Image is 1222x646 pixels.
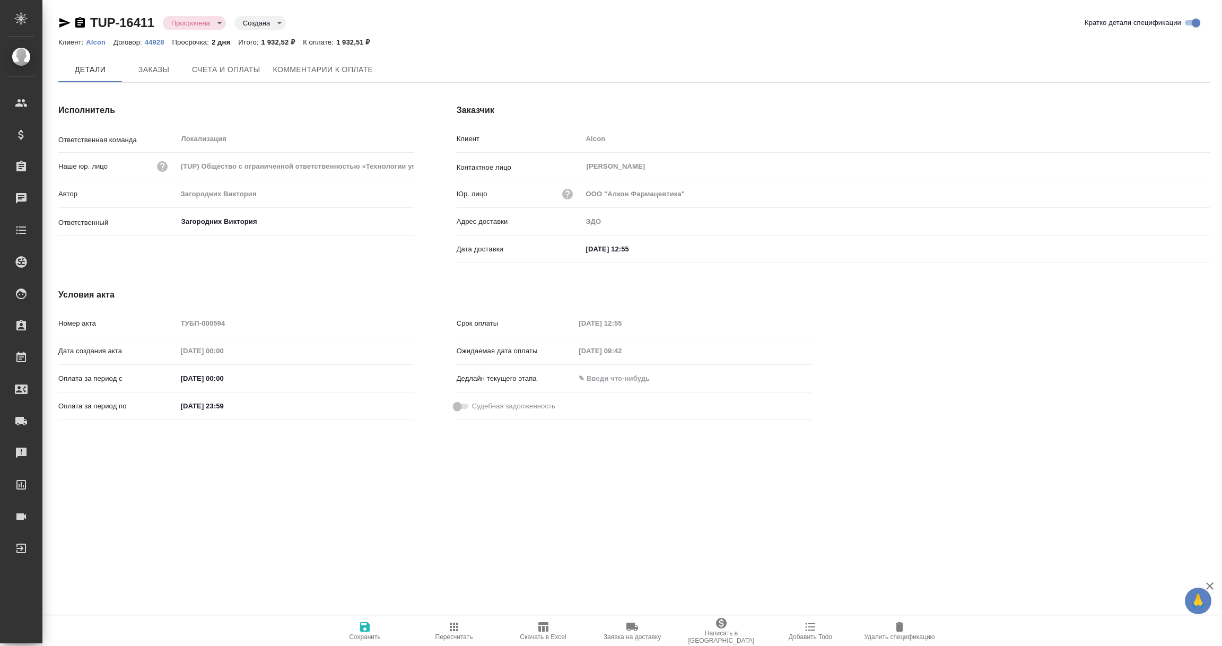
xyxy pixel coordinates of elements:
[192,63,260,76] span: Счета и оплаты
[457,244,582,255] p: Дата доставки
[58,16,71,29] button: Скопировать ссылку для ЯМессенджера
[582,241,675,257] input: ✎ Введи что-нибудь
[58,104,414,117] h4: Исполнитель
[65,63,116,76] span: Детали
[58,135,177,145] p: Ответственная команда
[457,134,582,144] p: Клиент
[177,186,414,202] input: Пустое поле
[303,38,336,46] p: К оплате:
[261,38,303,46] p: 1 932,52 ₽
[58,346,177,356] p: Дата создания акта
[457,189,487,199] p: Юр. лицо
[58,189,177,199] p: Автор
[58,217,177,228] p: Ответственный
[177,343,270,359] input: Пустое поле
[457,318,575,329] p: Срок оплаты
[457,216,582,227] p: Адрес доставки
[457,162,582,173] p: Контактное лицо
[177,316,414,331] input: Пустое поле
[168,19,213,28] button: Просрочена
[212,38,238,46] p: 2 дня
[336,38,378,46] p: 1 932,51 ₽
[457,373,575,384] p: Дедлайн текущего этапа
[86,38,114,46] p: Alcon
[1189,590,1207,612] span: 🙏
[1085,18,1181,28] span: Кратко детали спецификации
[74,16,86,29] button: Скопировать ссылку
[273,63,373,76] span: Комментарии к оплате
[240,19,273,28] button: Создана
[177,371,270,386] input: ✎ Введи что-нибудь
[575,371,668,386] input: ✎ Введи что-нибудь
[582,131,1210,146] input: Пустое поле
[177,159,414,174] input: Пустое поле
[163,16,226,30] div: Просрочена
[58,373,177,384] p: Оплата за период с
[145,38,172,46] p: 44928
[575,343,668,359] input: Пустое поле
[1185,588,1211,614] button: 🙏
[582,186,1210,202] input: Пустое поле
[58,38,86,46] p: Клиент:
[177,398,270,414] input: ✎ Введи что-нибудь
[114,38,145,46] p: Договор:
[58,318,177,329] p: Номер акта
[58,401,177,412] p: Оплата за период по
[472,401,555,412] span: Судебная задолженность
[234,16,286,30] div: Просрочена
[457,346,575,356] p: Ожидаемая дата оплаты
[575,316,668,331] input: Пустое поле
[58,289,812,301] h4: Условия акта
[172,38,212,46] p: Просрочка:
[58,161,108,172] p: Наше юр. лицо
[86,37,114,46] a: Alcon
[128,63,179,76] span: Заказы
[145,37,172,46] a: 44928
[582,214,1210,229] input: Пустое поле
[408,221,411,223] button: Open
[90,15,154,30] a: TUP-16411
[457,104,1210,117] h4: Заказчик
[238,38,261,46] p: Итого:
